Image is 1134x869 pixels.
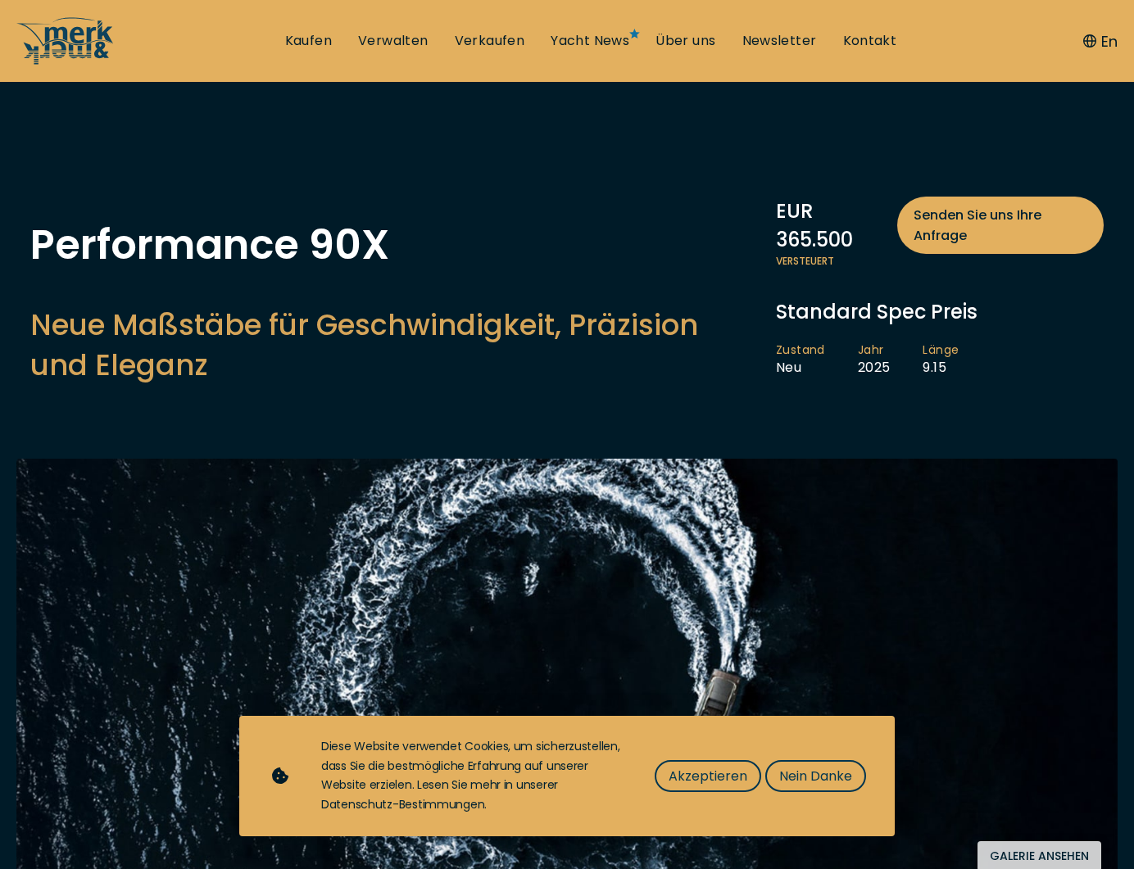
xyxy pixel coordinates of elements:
button: Nein Danke [765,760,866,792]
a: Yacht News [551,32,629,50]
a: Verwalten [358,32,429,50]
div: EUR 365.500 [776,197,1104,254]
li: 9.15 [923,342,991,377]
a: Verkaufen [455,32,525,50]
a: Kaufen [285,32,332,50]
li: Neu [776,342,858,377]
div: Diese Website verwendet Cookies, um sicherzustellen, dass Sie die bestmögliche Erfahrung auf unse... [321,737,622,815]
button: En [1083,30,1118,52]
h2: Neue Maßstäbe für Geschwindigkeit, Präzision und Eleganz [30,305,760,385]
span: Nein Danke [779,766,852,786]
span: Länge [923,342,959,359]
a: Newsletter [742,32,817,50]
a: Senden Sie uns Ihre Anfrage [897,197,1104,254]
li: 2025 [858,342,923,377]
span: Akzeptieren [669,766,747,786]
button: Akzeptieren [655,760,761,792]
span: Zustand [776,342,825,359]
a: Über uns [655,32,715,50]
span: Jahr [858,342,891,359]
span: Versteuert [776,254,1104,269]
span: Standard Spec Preis [776,298,978,325]
h1: Performance 90X [30,224,760,265]
a: Datenschutz-Bestimmungen [321,796,484,812]
span: Senden Sie uns Ihre Anfrage [914,205,1087,246]
a: Kontakt [843,32,897,50]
